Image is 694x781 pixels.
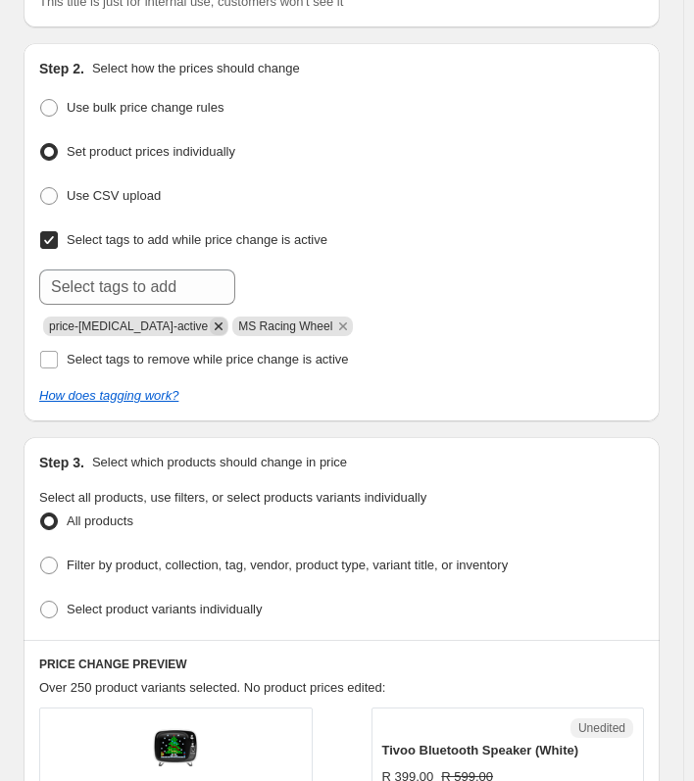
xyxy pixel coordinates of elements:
span: Select all products, use filters, or select products variants individually [39,490,426,505]
span: Select tags to add while price change is active [67,232,327,247]
button: Remove MS Racing Wheel [334,317,352,335]
span: Over 250 product variants selected. No product prices edited: [39,680,385,695]
button: Remove price-change-job-active [210,317,227,335]
span: Select product variants individually [67,602,262,616]
span: Set product prices individually [67,144,235,159]
span: Use CSV upload [67,188,161,203]
h2: Step 2. [39,59,84,78]
span: All products [67,513,133,528]
span: price-change-job-active [49,319,208,333]
span: Filter by product, collection, tag, vendor, product type, variant title, or inventory [67,558,508,572]
input: Select tags to add [39,269,235,305]
p: Select which products should change in price [92,453,347,472]
span: MS Racing Wheel [238,319,332,333]
span: Tivoo Bluetooth Speaker (White) [382,743,579,757]
h6: PRICE CHANGE PREVIEW [39,657,644,672]
a: How does tagging work? [39,388,178,403]
img: Tivoo_White_f5071135-532a-42f5-a178-c7002cf02c26_80x.png [146,718,205,777]
p: Select how the prices should change [92,59,300,78]
span: Select tags to remove while price change is active [67,352,349,366]
span: Unedited [578,720,625,736]
span: Use bulk price change rules [67,100,223,115]
h2: Step 3. [39,453,84,472]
